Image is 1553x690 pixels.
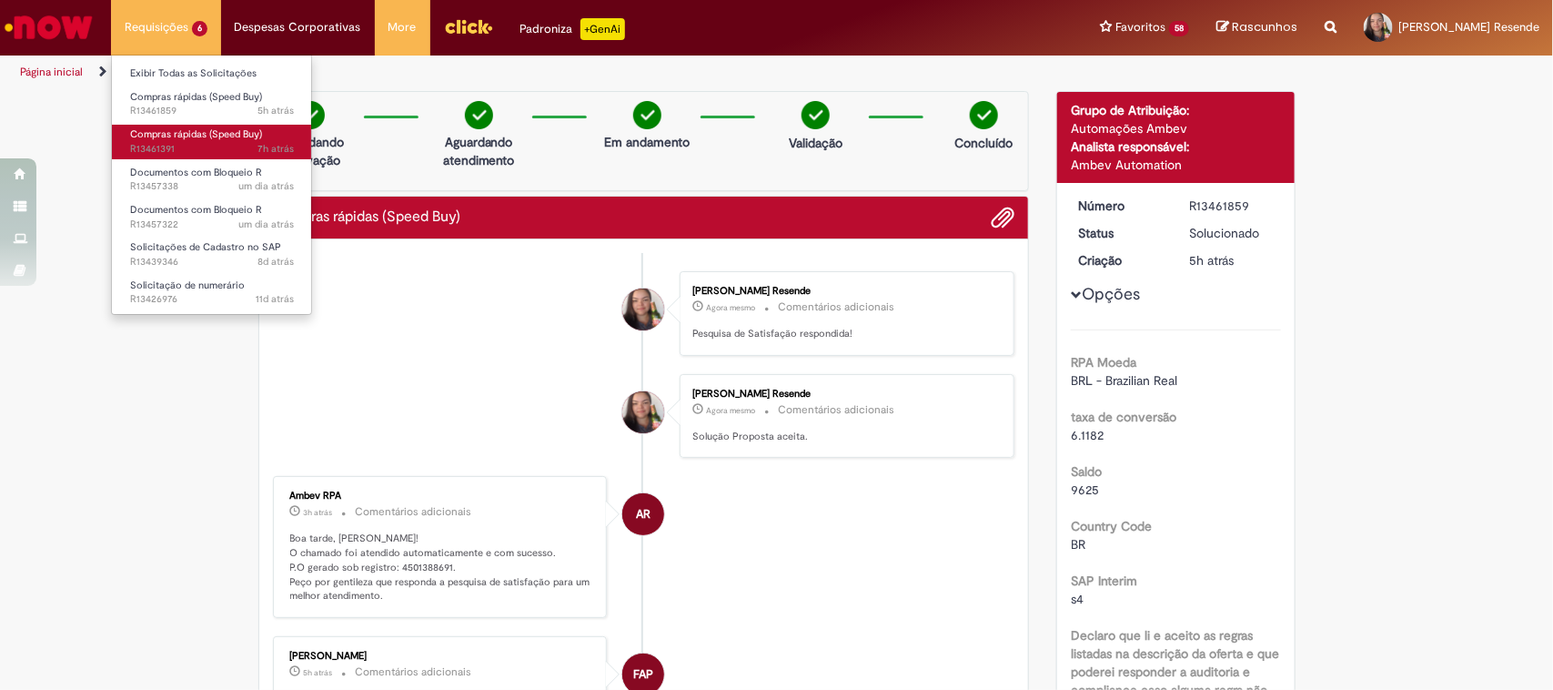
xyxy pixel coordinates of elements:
[435,133,523,169] p: Aguardando atendimento
[256,292,294,306] span: 11d atrás
[388,18,417,36] span: More
[257,142,294,156] time: 29/08/2025 10:13:08
[1064,251,1176,269] dt: Criação
[130,240,281,254] span: Solicitações de Cadastro no SAP
[1190,252,1235,269] time: 29/08/2025 11:28:04
[604,133,690,151] p: Em andamento
[1071,591,1084,607] span: s4
[257,104,294,117] span: 5h atrás
[1232,18,1297,36] span: Rascunhos
[130,279,245,292] span: Solicitação de numerário
[356,665,472,680] small: Comentários adicionais
[290,651,593,662] div: [PERSON_NAME]
[1190,252,1235,269] span: 5h atrás
[1169,21,1189,36] span: 58
[1071,372,1177,389] span: BRL - Brazilian Real
[2,9,96,46] img: ServiceNow
[1071,119,1281,137] div: Automações Ambev
[1071,156,1281,174] div: Ambev Automation
[1071,427,1104,443] span: 6.1182
[520,18,625,40] div: Padroniza
[235,18,361,36] span: Despesas Corporativas
[112,238,312,271] a: Aberto R13439346 : Solicitações de Cadastro no SAP
[465,101,493,129] img: check-circle-green.png
[778,299,894,315] small: Comentários adicionais
[130,90,262,104] span: Compras rápidas (Speed Buy)
[256,292,294,306] time: 19/08/2025 08:59:15
[238,218,294,231] time: 28/08/2025 11:45:01
[257,255,294,269] time: 22/08/2025 11:14:34
[1064,224,1176,242] dt: Status
[444,13,493,40] img: click_logo_yellow_360x200.png
[1398,19,1539,35] span: [PERSON_NAME] Resende
[304,667,333,678] time: 29/08/2025 11:51:16
[633,101,661,129] img: check-circle-green.png
[1190,251,1275,269] div: 29/08/2025 11:28:04
[257,255,294,269] span: 8d atrás
[112,200,312,234] a: Aberto R13457322 : Documentos com Bloqueio R
[20,65,83,79] a: Página inicial
[1115,18,1165,36] span: Favoritos
[1071,573,1137,589] b: SAP Interim
[1071,482,1099,498] span: 9625
[692,389,995,400] div: [PERSON_NAME] Resende
[954,134,1013,152] p: Concluído
[706,302,755,313] time: 29/08/2025 16:47:14
[304,507,333,518] span: 3h atrás
[192,21,207,36] span: 6
[14,56,1022,89] ul: Trilhas de página
[1071,101,1281,119] div: Grupo de Atribuição:
[356,504,472,520] small: Comentários adicionais
[112,125,312,158] a: Aberto R13461391 : Compras rápidas (Speed Buy)
[706,302,755,313] span: Agora mesmo
[802,101,830,129] img: check-circle-green.png
[130,104,294,118] span: R13461859
[1190,224,1275,242] div: Solucionado
[238,179,294,193] time: 28/08/2025 11:46:14
[1071,518,1152,534] b: Country Code
[970,101,998,129] img: check-circle-green.png
[130,179,294,194] span: R13457338
[130,292,294,307] span: R13426976
[789,134,842,152] p: Validação
[112,276,312,309] a: Aberto R13426976 : Solicitação de numerário
[257,104,294,117] time: 29/08/2025 11:28:06
[622,493,664,535] div: Ambev RPA
[636,492,650,536] span: AR
[580,18,625,40] p: +GenAi
[290,532,593,604] p: Boa tarde, [PERSON_NAME]! O chamado foi atendido automaticamente e com sucesso. P.O gerado sob re...
[257,142,294,156] span: 7h atrás
[130,218,294,232] span: R13457322
[130,142,294,157] span: R13461391
[304,667,333,678] span: 5h atrás
[778,402,894,418] small: Comentários adicionais
[125,18,188,36] span: Requisições
[130,166,262,179] span: Documentos com Bloqueio R
[112,87,312,121] a: Aberto R13461859 : Compras rápidas (Speed Buy)
[1071,536,1085,553] span: BR
[130,255,294,269] span: R13439346
[1071,354,1136,370] b: RPA Moeda
[1071,409,1176,425] b: taxa de conversão
[1071,463,1102,480] b: Saldo
[112,64,312,84] a: Exibir Todas as Solicitações
[238,218,294,231] span: um dia atrás
[273,209,461,226] h2: Compras rápidas (Speed Buy) Histórico de tíquete
[706,405,755,416] time: 29/08/2025 16:47:07
[706,405,755,416] span: Agora mesmo
[290,491,593,502] div: Ambev RPA
[1190,197,1275,215] div: R13461859
[622,391,664,433] div: Aline Pereira Resende
[238,179,294,193] span: um dia atrás
[1071,137,1281,156] div: Analista responsável:
[692,327,995,341] p: Pesquisa de Satisfação respondida!
[1216,19,1297,36] a: Rascunhos
[304,507,333,518] time: 29/08/2025 14:10:12
[1064,197,1176,215] dt: Número
[112,163,312,197] a: Aberto R13457338 : Documentos com Bloqueio R
[111,55,312,315] ul: Requisições
[692,430,995,444] p: Solução Proposta aceita.
[130,127,262,141] span: Compras rápidas (Speed Buy)
[130,203,262,217] span: Documentos com Bloqueio R
[622,289,664,330] div: Aline Pereira Resende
